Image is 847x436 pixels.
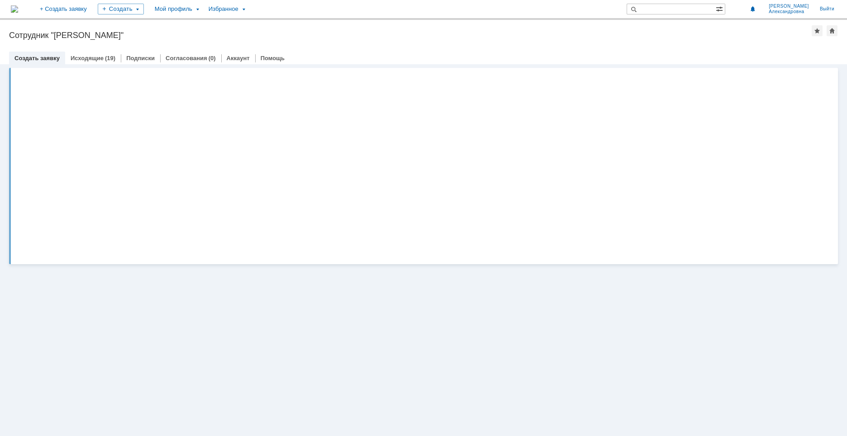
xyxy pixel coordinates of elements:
[227,55,250,62] a: Аккаунт
[166,55,207,62] a: Согласования
[98,4,144,14] div: Создать
[71,55,104,62] a: Исходящие
[105,55,115,62] div: (19)
[769,4,809,9] span: [PERSON_NAME]
[261,55,285,62] a: Помощь
[209,55,216,62] div: (0)
[11,5,18,13] img: logo
[812,25,823,36] div: Добавить в избранное
[126,55,155,62] a: Подписки
[9,31,812,40] div: Сотрудник "[PERSON_NAME]"
[716,4,725,13] span: Расширенный поиск
[827,25,837,36] div: Сделать домашней страницей
[14,55,60,62] a: Создать заявку
[11,5,18,13] a: Перейти на домашнюю страницу
[769,9,809,14] span: Александровна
